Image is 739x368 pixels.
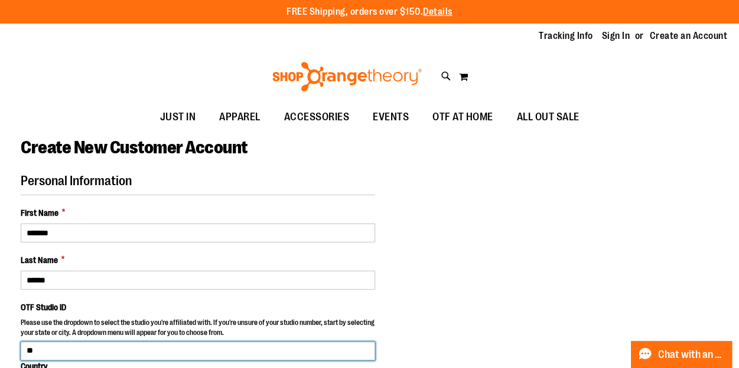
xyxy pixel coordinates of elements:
span: Last Name [21,254,58,266]
span: APPAREL [219,104,261,130]
a: Details [423,6,452,17]
span: OTF Studio ID [21,303,66,312]
span: ACCESSORIES [284,104,350,130]
p: FREE Shipping, orders over $150. [287,5,452,19]
img: Shop Orangetheory [271,62,424,91]
span: Personal Information [21,173,132,188]
span: JUST IN [160,104,196,130]
a: Tracking Info [539,29,593,42]
a: Create an Account [650,29,728,42]
a: Sign In [602,29,630,42]
span: EVENTS [373,104,409,130]
span: Chat with an Expert [658,349,725,360]
span: Create New Customer Account [21,137,248,157]
span: First Name [21,207,58,219]
button: Chat with an Expert [631,341,733,368]
span: ALL OUT SALE [517,104,580,130]
p: Please use the dropdown to select the studio you're affiliated with. If you're unsure of your stu... [21,318,375,341]
span: OTF AT HOME [432,104,493,130]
